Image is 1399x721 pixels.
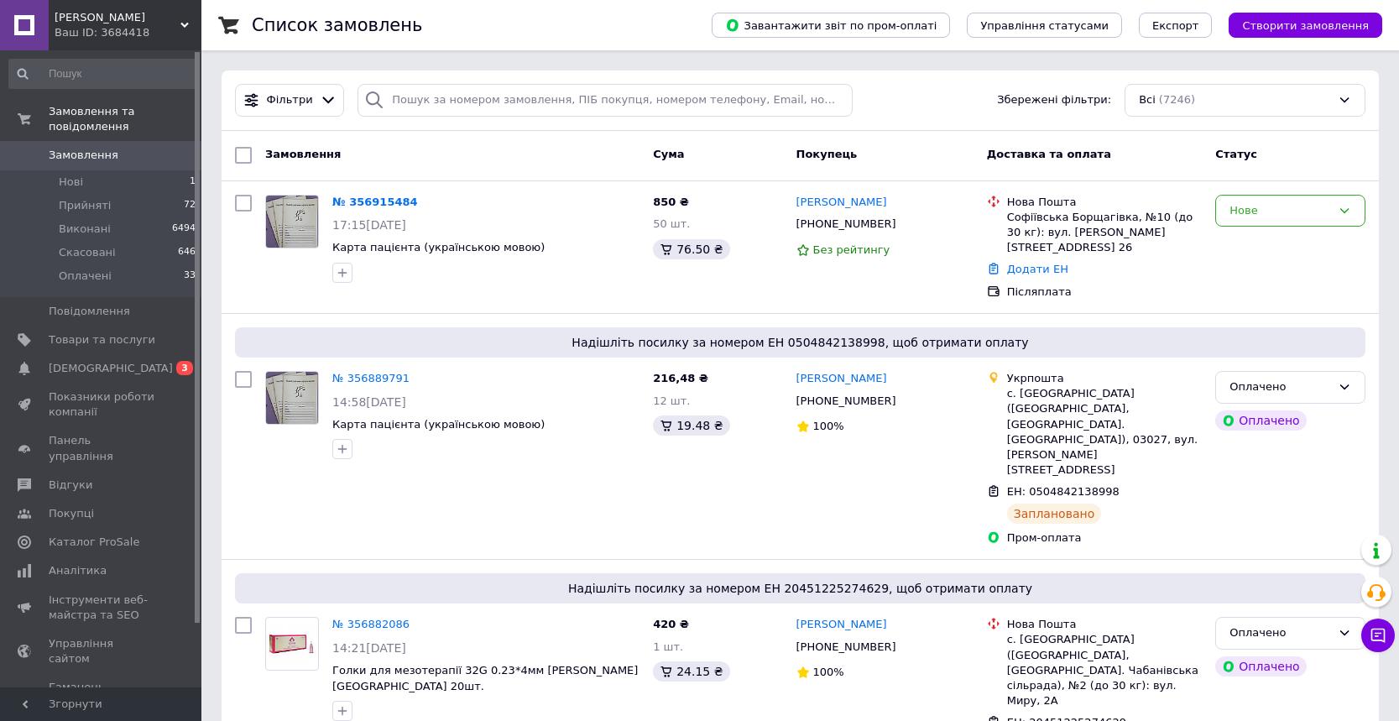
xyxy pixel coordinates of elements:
[653,217,690,230] span: 50 шт.
[1007,210,1203,256] div: Софіївська Борщагівка, №10 (до 30 кг): вул. [PERSON_NAME][STREET_ADDRESS] 26
[242,334,1359,351] span: Надішліть посилку за номером ЕН 0504842138998, щоб отримати оплату
[49,433,155,463] span: Панель управління
[55,25,201,40] div: Ваш ID: 3684418
[49,680,155,710] span: Гаманець компанії
[1007,263,1068,275] a: Додати ЕН
[1007,504,1102,524] div: Заплановано
[796,617,887,633] a: [PERSON_NAME]
[190,175,196,190] span: 1
[793,390,900,412] div: [PHONE_NUMBER]
[1007,632,1203,708] div: с. [GEOGRAPHIC_DATA] ([GEOGRAPHIC_DATA], [GEOGRAPHIC_DATA]. Чабанівська сільрада), №2 (до 30 кг):...
[332,418,545,431] a: Карта пацієнта (українською мовою)
[796,195,887,211] a: [PERSON_NAME]
[8,59,197,89] input: Пошук
[332,196,418,208] a: № 356915484
[1007,195,1203,210] div: Нова Пошта
[49,478,92,493] span: Відгуки
[49,361,173,376] span: [DEMOGRAPHIC_DATA]
[178,245,196,260] span: 646
[49,506,94,521] span: Покупці
[653,415,729,436] div: 19.48 ₴
[967,13,1122,38] button: Управління статусами
[265,195,319,248] a: Фото товару
[796,371,887,387] a: [PERSON_NAME]
[267,92,313,108] span: Фільтри
[332,618,410,630] a: № 356882086
[997,92,1111,108] span: Збережені фільтри:
[49,104,201,134] span: Замовлення та повідомлення
[1139,92,1156,108] span: Всі
[59,175,83,190] span: Нові
[1007,371,1203,386] div: Укрпошта
[725,18,937,33] span: Завантажити звіт по пром-оплаті
[172,222,196,237] span: 6494
[242,580,1359,597] span: Надішліть посилку за номером ЕН 20451225274629, щоб отримати оплату
[49,535,139,550] span: Каталог ProSale
[1152,19,1199,32] span: Експорт
[813,243,890,256] span: Без рейтингу
[1215,410,1306,431] div: Оплачено
[1215,656,1306,677] div: Оплачено
[1361,619,1395,652] button: Чат з покупцем
[49,389,155,420] span: Показники роботи компанії
[653,618,689,630] span: 420 ₴
[49,148,118,163] span: Замовлення
[184,198,196,213] span: 72
[1229,13,1382,38] button: Створити замовлення
[184,269,196,284] span: 33
[332,241,545,253] a: Карта пацієнта (українською мовою)
[653,148,684,160] span: Cума
[1007,386,1203,478] div: с. [GEOGRAPHIC_DATA] ([GEOGRAPHIC_DATA], [GEOGRAPHIC_DATA]. [GEOGRAPHIC_DATA]), 03027, вул. [PERS...
[265,371,319,425] a: Фото товару
[1007,530,1203,546] div: Пром-оплата
[1229,202,1331,220] div: Нове
[1007,485,1120,498] span: ЕН: 0504842138998
[1229,624,1331,642] div: Оплачено
[49,563,107,578] span: Аналітика
[266,196,318,248] img: Фото товару
[332,664,638,692] a: Голки для мезотерапії 32G 0.23*4мм [PERSON_NAME] [GEOGRAPHIC_DATA] 20шт.
[49,593,155,623] span: Інструменти веб-майстра та SEO
[332,372,410,384] a: № 356889791
[358,84,853,117] input: Пошук за номером замовлення, ПІБ покупця, номером телефону, Email, номером накладної
[1242,19,1369,32] span: Створити замовлення
[1139,13,1213,38] button: Експорт
[1159,93,1195,106] span: (7246)
[813,666,844,678] span: 100%
[1215,148,1257,160] span: Статус
[265,148,341,160] span: Замовлення
[793,636,900,658] div: [PHONE_NUMBER]
[266,624,318,664] img: Фото товару
[1212,18,1382,31] a: Створити замовлення
[55,10,180,25] span: Амор Косметик
[712,13,950,38] button: Завантажити звіт по пром-оплаті
[653,640,683,653] span: 1 шт.
[1007,617,1203,632] div: Нова Пошта
[796,148,858,160] span: Покупець
[332,395,406,409] span: 14:58[DATE]
[332,641,406,655] span: 14:21[DATE]
[49,636,155,666] span: Управління сайтом
[980,19,1109,32] span: Управління статусами
[49,304,130,319] span: Повідомлення
[252,15,422,35] h1: Список замовлень
[793,213,900,235] div: [PHONE_NUMBER]
[813,420,844,432] span: 100%
[59,222,111,237] span: Виконані
[59,198,111,213] span: Прийняті
[49,332,155,347] span: Товари та послуги
[987,148,1111,160] span: Доставка та оплата
[653,661,729,682] div: 24.15 ₴
[265,617,319,671] a: Фото товару
[176,361,193,375] span: 3
[653,394,690,407] span: 12 шт.
[653,196,689,208] span: 850 ₴
[1007,285,1203,300] div: Післяплата
[332,218,406,232] span: 17:15[DATE]
[653,372,708,384] span: 216,48 ₴
[59,245,116,260] span: Скасовані
[653,239,729,259] div: 76.50 ₴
